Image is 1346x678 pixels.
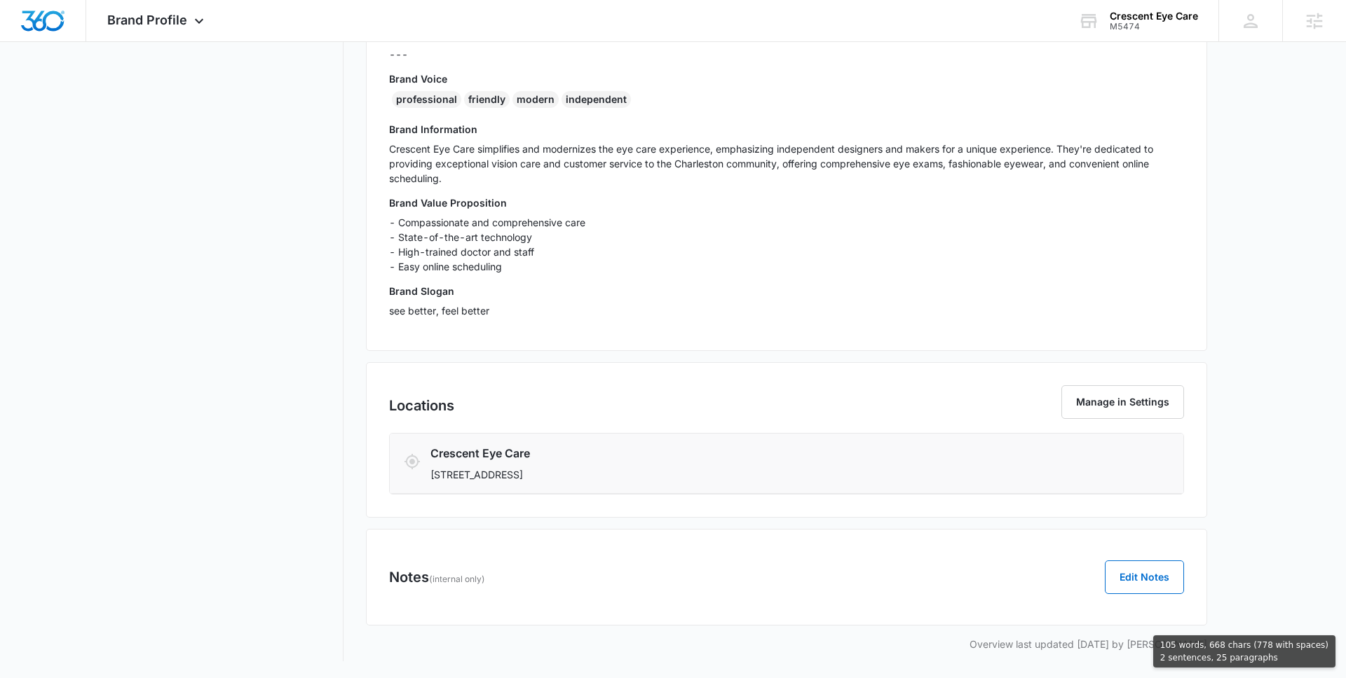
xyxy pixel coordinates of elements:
[366,637,1207,651] p: Overview last updated [DATE] by [PERSON_NAME]
[430,445,1012,462] h3: Crescent Eye Care
[512,91,559,108] div: modern
[389,122,1184,137] h3: Brand Information
[389,195,1184,210] h3: Brand Value Proposition
[430,467,1012,482] p: [STREET_ADDRESS]
[429,574,485,584] span: (internal only)
[389,215,1184,274] p: - Compassionate and comprehensive care - State-of-the-art technology - High-trained doctor and st...
[1110,11,1198,22] div: account name
[389,395,454,416] h2: Locations
[389,284,1184,298] h3: Brand Slogan
[464,91,510,108] div: friendly
[392,91,461,108] div: professional
[1061,385,1184,419] button: Manage in Settings
[389,141,1184,186] p: Crescent Eye Care simplifies and modernizes the eye care experience, emphasizing independent desi...
[389,567,485,588] h3: Notes
[389,303,1184,318] p: see better, feel better
[389,71,1184,86] h3: Brand Voice
[389,47,470,62] p: ---
[1110,22,1198,32] div: account id
[562,91,631,108] div: independent
[107,13,187,27] span: Brand Profile
[1105,560,1184,594] button: Edit Notes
